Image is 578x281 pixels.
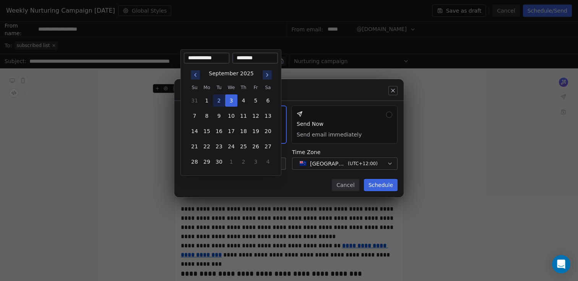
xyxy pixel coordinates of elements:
[213,84,225,91] th: Tuesday
[188,125,201,137] button: 14
[188,156,201,168] button: 28
[237,140,250,153] button: 25
[201,140,213,153] button: 22
[188,140,201,153] button: 21
[262,110,274,122] button: 13
[201,125,213,137] button: 15
[201,156,213,168] button: 29
[237,84,250,91] th: Thursday
[201,84,213,91] th: Monday
[225,156,237,168] button: 1
[213,110,225,122] button: 9
[262,84,274,91] th: Saturday
[213,156,225,168] button: 30
[262,156,274,168] button: 4
[237,110,250,122] button: 11
[225,94,237,107] button: 3
[237,125,250,137] button: 18
[250,125,262,137] button: 19
[225,110,237,122] button: 10
[213,94,225,107] button: 2
[201,110,213,122] button: 8
[237,94,250,107] button: 4
[201,94,213,107] button: 1
[262,125,274,137] button: 20
[213,140,225,153] button: 23
[250,110,262,122] button: 12
[213,125,225,137] button: 16
[262,94,274,107] button: 6
[250,156,262,168] button: 3
[262,140,274,153] button: 27
[225,125,237,137] button: 17
[188,94,201,107] button: 31
[209,70,253,78] div: September 2025
[250,140,262,153] button: 26
[190,70,201,80] button: Go to previous month
[188,110,201,122] button: 7
[237,156,250,168] button: 2
[250,84,262,91] th: Friday
[225,84,237,91] th: Wednesday
[225,140,237,153] button: 24
[188,84,201,91] th: Sunday
[262,70,273,80] button: Go to next month
[250,94,262,107] button: 5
